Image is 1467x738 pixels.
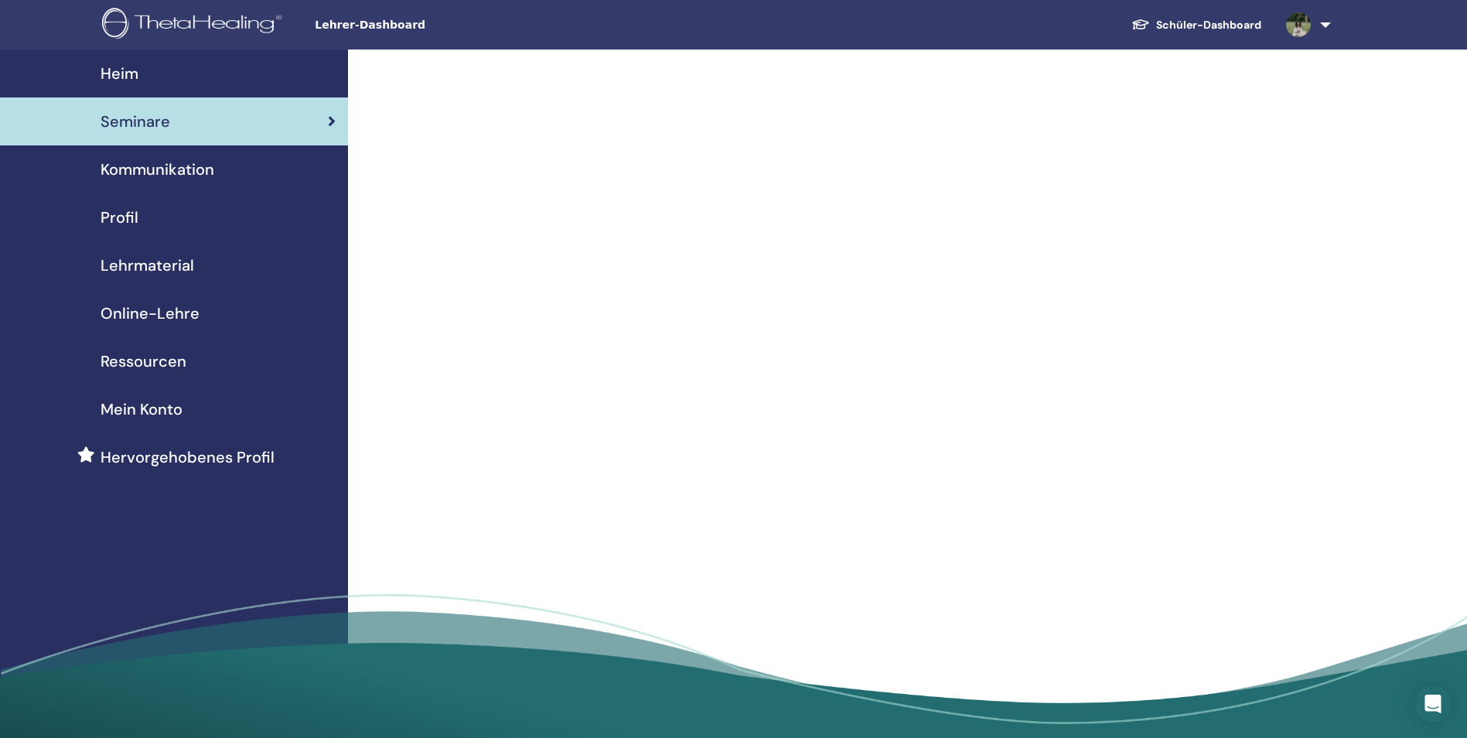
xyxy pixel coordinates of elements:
[101,254,194,277] span: Lehrmaterial
[1131,18,1150,31] img: graduation-cap-white.svg
[102,8,287,43] img: logo.png
[101,398,183,421] span: Mein Konto
[1119,11,1274,39] a: Schüler-Dashboard
[101,350,186,373] span: Ressourcen
[101,158,214,181] span: Kommunikation
[101,206,138,229] span: Profil
[101,446,275,469] span: Hervorgehobenes Profil
[101,110,170,133] span: Seminare
[1414,685,1452,723] div: Open Intercom Messenger
[101,62,138,85] span: Heim
[315,17,547,33] span: Lehrer-Dashboard
[101,302,200,325] span: Online-Lehre
[1286,12,1311,37] img: default.jpg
